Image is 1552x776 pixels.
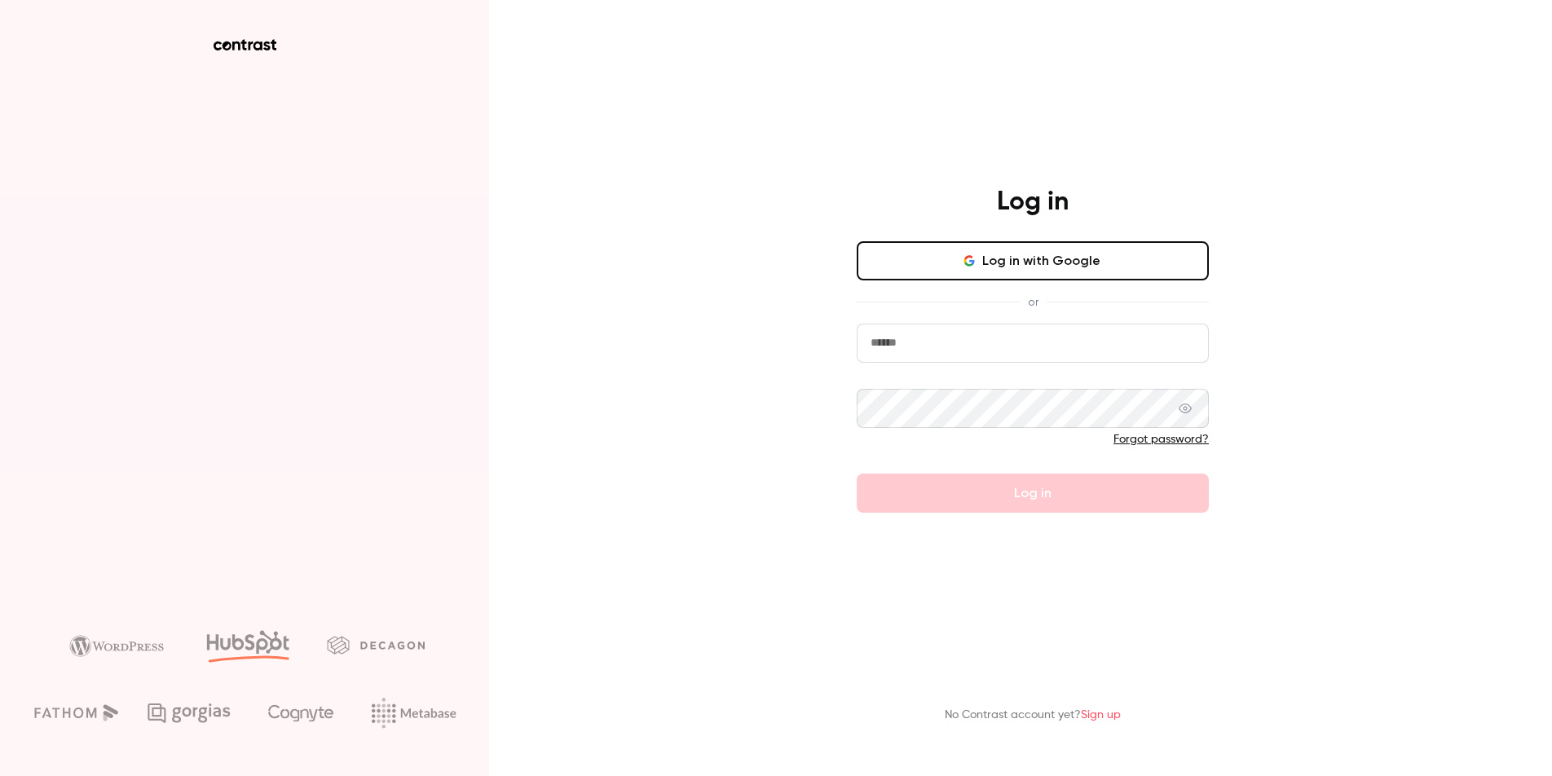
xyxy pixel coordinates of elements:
[1113,434,1209,445] a: Forgot password?
[945,707,1121,724] p: No Contrast account yet?
[857,241,1209,280] button: Log in with Google
[1020,293,1047,311] span: or
[327,636,425,654] img: decagon
[1081,709,1121,721] a: Sign up
[997,186,1069,218] h4: Log in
